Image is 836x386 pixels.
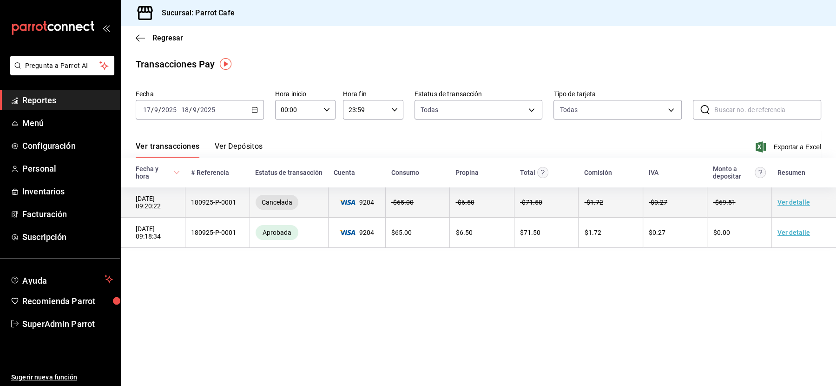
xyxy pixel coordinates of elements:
[258,199,296,206] span: Cancelada
[714,100,821,119] input: Buscar no. de referencia
[777,169,805,176] div: Resumen
[707,218,772,248] td: $0.00
[584,199,603,206] span: - $ 1.72
[136,142,263,158] div: navigation tabs
[520,169,535,176] div: Total
[136,57,215,71] div: Transacciones Pay
[22,273,101,285] span: Ayuda
[391,199,414,206] span: - $ 65.00
[197,106,200,113] span: /
[777,229,810,236] a: Ver detalle
[189,106,192,113] span: /
[520,229,540,236] span: $ 71.50
[136,142,200,158] button: Ver transacciones
[22,140,113,152] span: Configuración
[136,33,183,42] button: Regresar
[121,187,185,218] td: [DATE] 09:20:22
[143,106,151,113] input: --
[713,199,735,206] span: - $ 69.51
[22,231,113,243] span: Suscripción
[200,106,216,113] input: ----
[10,56,114,75] button: Pregunta a Parrot AI
[455,199,474,206] span: - $ 6.50
[259,229,295,236] span: Aprobada
[649,199,667,206] span: - $ 0.27
[334,169,355,176] div: Cuenta
[215,142,263,158] button: Ver Depósitos
[22,94,113,106] span: Reportes
[154,106,158,113] input: --
[181,106,189,113] input: --
[415,91,543,97] label: Estatus de transacción
[584,169,612,176] div: Comisión
[152,33,183,42] span: Regresar
[391,229,412,236] span: $ 65.00
[102,24,110,32] button: open_drawer_menu
[136,165,180,180] span: Fecha y hora
[255,169,323,176] div: Estatus de transacción
[185,218,250,248] td: 180925-P-0001
[191,169,229,176] div: # Referencia
[649,229,665,236] span: $ 0.27
[537,167,548,178] svg: Este monto equivale al total pagado por el comensal antes de aplicar Comisión e IVA.
[161,106,177,113] input: ----
[151,106,154,113] span: /
[178,106,180,113] span: -
[136,91,264,97] label: Fecha
[343,91,403,97] label: Hora fin
[560,105,578,114] div: Todas
[455,169,479,176] div: Propina
[22,208,113,220] span: Facturación
[334,229,380,236] span: 9204
[421,105,439,114] span: Todas
[755,167,766,178] svg: Este es el monto resultante del total pagado menos comisión e IVA. Esta será la parte que se depo...
[777,199,810,206] a: Ver detalle
[25,61,100,71] span: Pregunta a Parrot AI
[22,162,113,175] span: Personal
[158,106,161,113] span: /
[7,67,114,77] a: Pregunta a Parrot AI
[22,318,113,330] span: SuperAdmin Parrot
[757,141,821,153] button: Exportar a Excel
[22,185,113,198] span: Inventarios
[256,225,298,240] div: Transacciones cobradas de manera exitosa.
[648,169,658,176] div: IVA
[713,165,753,180] div: Monto a depositar
[192,106,197,113] input: --
[584,229,601,236] span: $ 1.72
[121,218,185,248] td: [DATE] 09:18:34
[553,91,682,97] label: Tipo de tarjeta
[256,195,298,210] div: Transacciones canceladas por un usuario desde la terminal o el punto de venta. El monto total se ...
[220,58,231,70] img: Tooltip marker
[154,7,235,19] h3: Sucursal: Parrot Cafe
[520,199,542,206] span: - $ 71.50
[136,165,171,180] div: Fecha y hora
[185,187,250,218] td: 180925-P-0001
[334,199,380,206] span: 9204
[275,91,336,97] label: Hora inicio
[11,373,113,382] span: Sugerir nueva función
[455,229,472,236] span: $ 6.50
[391,169,419,176] div: Consumo
[22,295,113,307] span: Recomienda Parrot
[22,117,113,129] span: Menú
